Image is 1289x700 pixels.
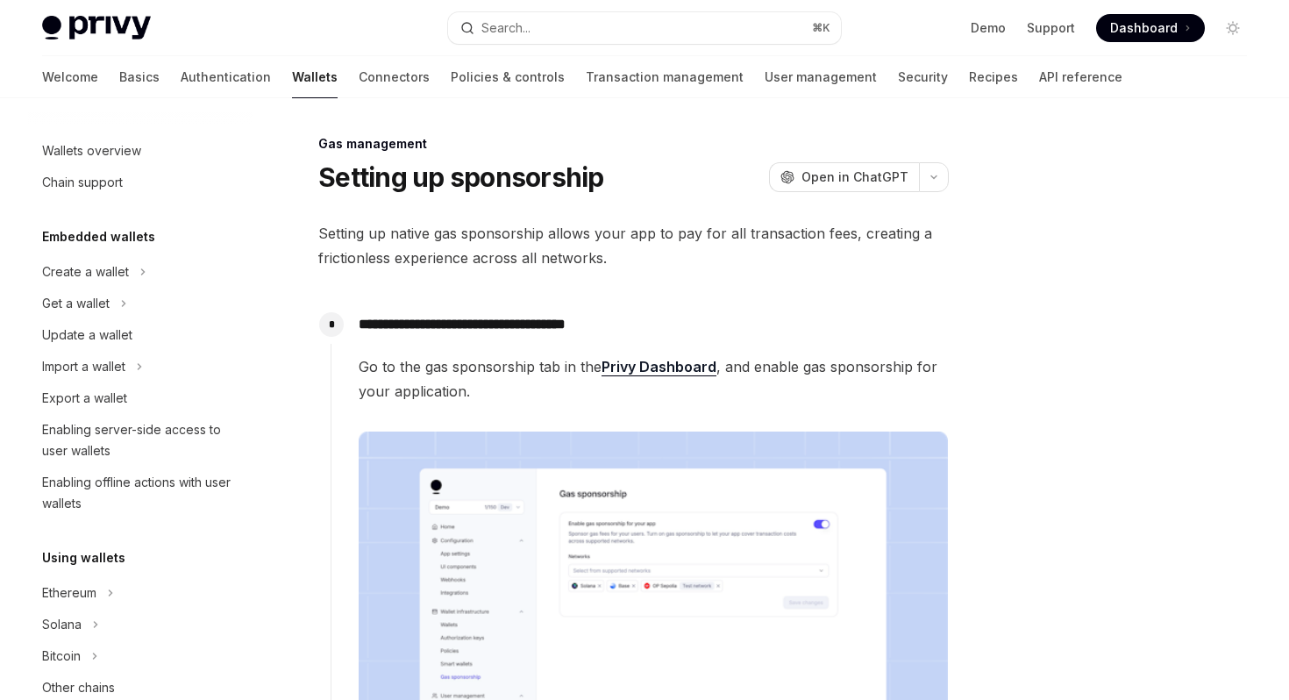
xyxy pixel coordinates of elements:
a: Authentication [181,56,271,98]
div: Search... [481,18,531,39]
a: Welcome [42,56,98,98]
span: ⌘ K [812,21,830,35]
div: Gas management [318,135,949,153]
a: Recipes [969,56,1018,98]
a: Basics [119,56,160,98]
div: Wallets overview [42,140,141,161]
div: Bitcoin [42,646,81,667]
div: Export a wallet [42,388,127,409]
span: Open in ChatGPT [801,168,908,186]
img: light logo [42,16,151,40]
span: Go to the gas sponsorship tab in the , and enable gas sponsorship for your application. [359,354,948,404]
div: Solana [42,614,82,635]
div: Enabling server-side access to user wallets [42,419,242,461]
a: Dashboard [1096,14,1205,42]
div: Ethereum [42,582,96,604]
button: Toggle Ethereum section [28,577,253,609]
a: Transaction management [586,56,744,98]
a: Privy Dashboard [602,358,716,376]
div: Create a wallet [42,261,129,282]
a: Support [1027,19,1075,37]
a: Enabling offline actions with user wallets [28,467,253,519]
div: Chain support [42,172,123,193]
div: Import a wallet [42,356,125,377]
a: API reference [1039,56,1122,98]
button: Toggle Import a wallet section [28,351,253,382]
div: Enabling offline actions with user wallets [42,472,242,514]
h5: Embedded wallets [42,226,155,247]
button: Toggle Get a wallet section [28,288,253,319]
a: Security [898,56,948,98]
a: Wallets [292,56,338,98]
button: Open in ChatGPT [769,162,919,192]
a: Enabling server-side access to user wallets [28,414,253,467]
button: Toggle dark mode [1219,14,1247,42]
span: Setting up native gas sponsorship allows your app to pay for all transaction fees, creating a fri... [318,221,949,270]
a: Wallets overview [28,135,253,167]
a: Demo [971,19,1006,37]
button: Toggle Bitcoin section [28,640,253,672]
div: Update a wallet [42,325,132,346]
div: Other chains [42,677,115,698]
span: Dashboard [1110,19,1178,37]
h5: Using wallets [42,547,125,568]
a: Policies & controls [451,56,565,98]
button: Toggle Create a wallet section [28,256,253,288]
a: User management [765,56,877,98]
a: Export a wallet [28,382,253,414]
h1: Setting up sponsorship [318,161,604,193]
div: Get a wallet [42,293,110,314]
a: Chain support [28,167,253,198]
button: Open search [448,12,840,44]
a: Update a wallet [28,319,253,351]
button: Toggle Solana section [28,609,253,640]
a: Connectors [359,56,430,98]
